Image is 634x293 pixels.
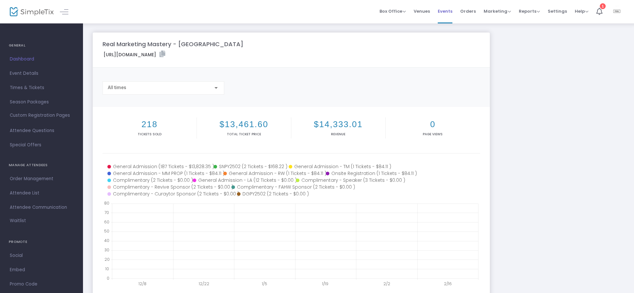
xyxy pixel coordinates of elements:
[519,8,540,14] span: Reports
[104,209,109,215] text: 70
[414,3,430,20] span: Venues
[322,281,328,286] text: 1/19
[104,119,195,129] h2: 218
[104,228,109,234] text: 50
[10,141,73,149] span: Special Offers
[383,281,390,286] text: 2/2
[460,3,476,20] span: Orders
[138,281,146,286] text: 12/8
[10,112,70,119] span: Custom Registration Pages
[104,219,109,224] text: 60
[10,280,73,288] span: Promo Code
[104,132,195,137] p: Tickets sold
[105,266,109,271] text: 10
[484,8,511,14] span: Marketing
[444,281,452,286] text: 2/16
[10,218,26,224] span: Waitlist
[104,200,109,206] text: 80
[262,281,267,286] text: 1/5
[10,55,73,63] span: Dashboard
[199,281,209,286] text: 12/22
[293,119,384,129] h2: $14,333.01
[9,235,74,248] h4: PROMOTE
[548,3,567,20] span: Settings
[575,8,588,14] span: Help
[600,3,606,9] div: 1
[9,159,74,172] h4: MANAGE ATTENDEES
[10,251,73,260] span: Social
[379,8,406,14] span: Box Office
[438,3,452,20] span: Events
[293,132,384,137] p: Revenue
[198,119,290,129] h2: $13,461.60
[10,189,73,197] span: Attendee List
[103,51,165,58] label: [URL][DOMAIN_NAME]
[104,238,109,243] text: 40
[387,132,479,137] p: Page Views
[198,132,290,137] p: Total Ticket Price
[104,256,110,262] text: 20
[10,69,73,78] span: Event Details
[387,119,479,129] h2: 0
[9,39,74,52] h4: GENERAL
[10,203,73,212] span: Attendee Communication
[107,275,109,281] text: 0
[10,98,73,106] span: Season Packages
[10,127,73,135] span: Attendee Questions
[10,175,73,183] span: Order Management
[103,40,243,48] m-panel-title: Real Marketing Mastery - [GEOGRAPHIC_DATA]
[108,85,126,90] span: All times
[10,266,73,274] span: Embed
[104,247,109,253] text: 30
[10,84,73,92] span: Times & Tickets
